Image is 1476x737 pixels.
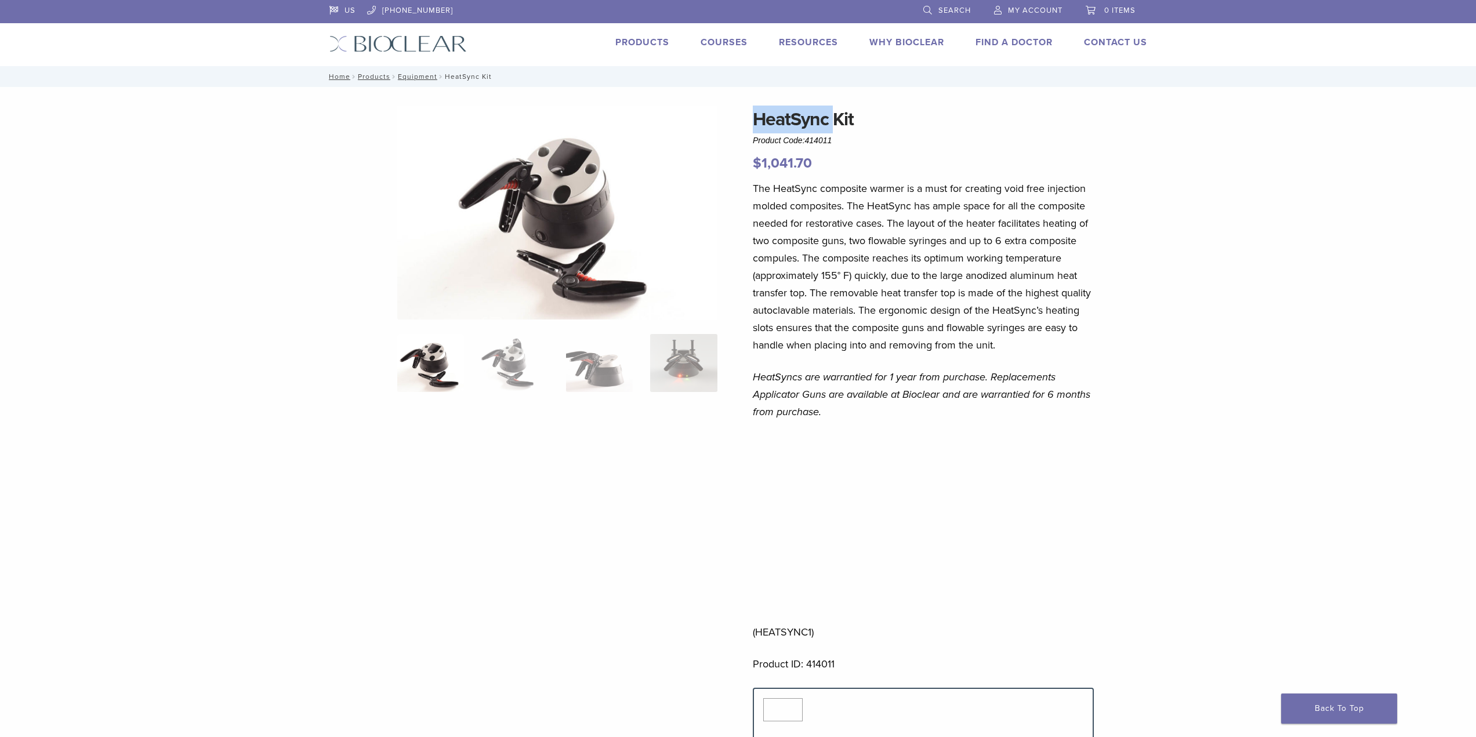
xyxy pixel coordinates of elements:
p: Product ID: 414011 [753,655,1094,673]
a: Courses [701,37,748,48]
img: HeatSync Kit - Image 2 [481,334,548,392]
p: (HEATSYNC1) [753,435,1094,641]
img: Bioclear [329,35,467,52]
a: Back To Top [1281,694,1397,724]
span: / [390,74,398,79]
a: Home [325,72,350,81]
bdi: 1,041.70 [753,155,812,172]
span: / [350,74,358,79]
a: Why Bioclear [869,37,944,48]
img: HeatSync-Kit-4-324x324.jpg [397,334,464,392]
span: My Account [1008,6,1062,15]
nav: HeatSync Kit [321,66,1156,87]
a: Find A Doctor [975,37,1053,48]
img: HeatSync Kit-4 [397,106,717,320]
span: / [437,74,445,79]
p: The HeatSync composite warmer is a must for creating void free injection molded composites. The H... [753,180,1094,354]
img: HeatSync Kit - Image 4 [650,334,717,392]
span: 414011 [805,136,832,145]
span: Search [938,6,971,15]
span: 0 items [1104,6,1136,15]
h1: HeatSync Kit [753,106,1094,133]
span: Product Code: [753,136,832,145]
a: Contact Us [1084,37,1147,48]
span: $ [753,155,761,172]
em: HeatSyncs are warrantied for 1 year from purchase. Replacements Applicator Guns are available at ... [753,371,1090,418]
a: Products [358,72,390,81]
img: HeatSync Kit - Image 3 [566,334,633,392]
a: Products [615,37,669,48]
a: Equipment [398,72,437,81]
a: Resources [779,37,838,48]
